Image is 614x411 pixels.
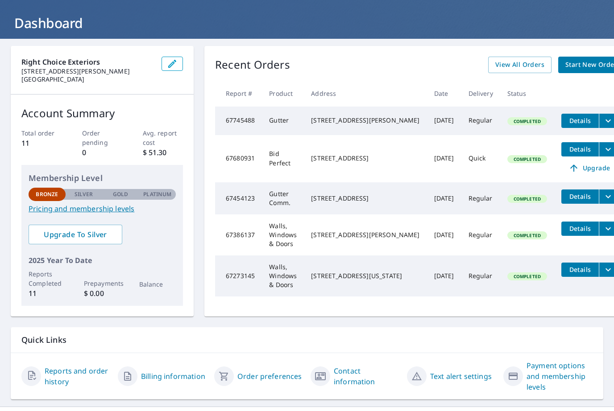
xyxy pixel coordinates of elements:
[334,366,400,387] a: Contact information
[29,255,176,266] p: 2025 Year To Date
[262,255,304,296] td: Walls, Windows & Doors
[29,269,66,288] p: Reports Completed
[215,182,262,214] td: 67454123
[430,371,492,382] a: Text alert settings
[311,116,419,125] div: [STREET_ADDRESS][PERSON_NAME]
[139,279,176,289] p: Balance
[21,334,593,345] p: Quick Links
[215,107,262,135] td: 67745488
[561,222,599,236] button: detailsBtn-67386137
[215,255,262,296] td: 67273145
[427,182,461,214] td: [DATE]
[29,225,122,244] a: Upgrade To Silver
[567,163,612,173] span: Upgrade
[461,255,500,296] td: Regular
[567,145,593,153] span: Details
[508,118,546,124] span: Completed
[567,192,593,201] span: Details
[527,360,593,392] a: Payment options and membership levels
[262,80,304,107] th: Product
[508,156,546,162] span: Completed
[11,14,603,32] h1: Dashboard
[561,189,599,204] button: detailsBtn-67454123
[567,224,593,233] span: Details
[113,190,128,198] p: Gold
[508,196,546,202] span: Completed
[427,80,461,107] th: Date
[21,67,154,75] p: [STREET_ADDRESS][PERSON_NAME]
[427,135,461,182] td: [DATE]
[461,135,500,182] td: Quick
[311,271,419,280] div: [STREET_ADDRESS][US_STATE]
[215,80,262,107] th: Report #
[561,263,599,277] button: detailsBtn-67273145
[215,135,262,182] td: 67680931
[21,57,154,67] p: Right Choice Exteriors
[311,230,419,239] div: [STREET_ADDRESS][PERSON_NAME]
[75,190,93,198] p: Silver
[84,288,121,299] p: $ 0.00
[461,182,500,214] td: Regular
[427,255,461,296] td: [DATE]
[21,138,62,148] p: 11
[36,230,115,239] span: Upgrade To Silver
[141,371,205,382] a: Billing information
[36,190,58,198] p: Bronze
[29,203,176,214] a: Pricing and membership levels
[508,273,546,279] span: Completed
[567,116,593,125] span: Details
[215,214,262,255] td: 67386137
[84,279,121,288] p: Prepayments
[215,57,290,73] p: Recent Orders
[427,214,461,255] td: [DATE]
[488,57,552,73] a: View All Orders
[262,214,304,255] td: Walls, Windows & Doors
[237,371,302,382] a: Order preferences
[82,147,123,158] p: 0
[262,107,304,135] td: Gutter
[561,142,599,156] button: detailsBtn-67680931
[508,232,546,238] span: Completed
[311,194,419,203] div: [STREET_ADDRESS]
[262,182,304,214] td: Gutter Comm.
[427,107,461,135] td: [DATE]
[45,366,111,387] a: Reports and order history
[21,75,154,83] p: [GEOGRAPHIC_DATA]
[461,80,500,107] th: Delivery
[143,128,183,147] p: Avg. report cost
[29,172,176,184] p: Membership Level
[262,135,304,182] td: Bid Perfect
[21,105,183,121] p: Account Summary
[304,80,427,107] th: Address
[561,114,599,128] button: detailsBtn-67745488
[29,288,66,299] p: 11
[143,190,171,198] p: Platinum
[461,107,500,135] td: Regular
[567,265,593,274] span: Details
[82,128,123,147] p: Order pending
[500,80,554,107] th: Status
[461,214,500,255] td: Regular
[143,147,183,158] p: $ 51.30
[21,128,62,138] p: Total order
[311,154,419,163] div: [STREET_ADDRESS]
[495,59,544,70] span: View All Orders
